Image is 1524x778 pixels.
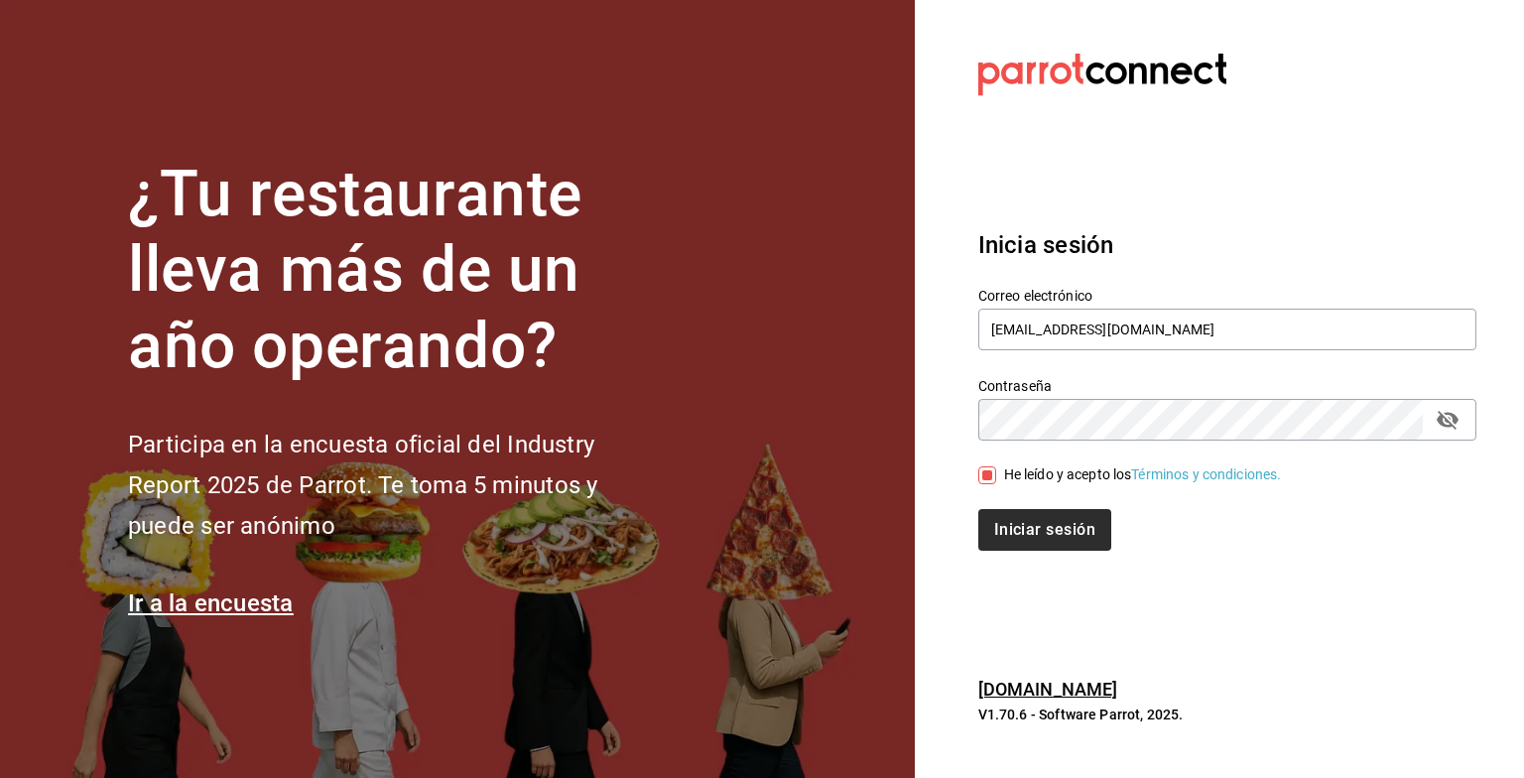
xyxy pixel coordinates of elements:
[978,705,1476,724] p: V1.70.6 - Software Parrot, 2025.
[1431,403,1464,437] button: Campo de contraseña
[128,589,294,617] a: Ir a la encuesta
[1004,464,1282,485] div: He leído y acepto los
[128,157,664,385] h1: ¿Tu restaurante lleva más de un año operando?
[978,509,1111,551] button: Iniciar sesión
[978,679,1118,700] a: [DOMAIN_NAME]
[128,425,664,546] h2: Participa en la encuesta oficial del Industry Report 2025 de Parrot. Te toma 5 minutos y puede se...
[978,309,1476,350] input: Ingresa tu correo electrónico
[978,378,1476,392] label: Contraseña
[978,227,1476,263] h3: Inicia sesión
[1131,466,1281,482] a: Términos y condiciones.
[978,288,1476,302] label: Correo electrónico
